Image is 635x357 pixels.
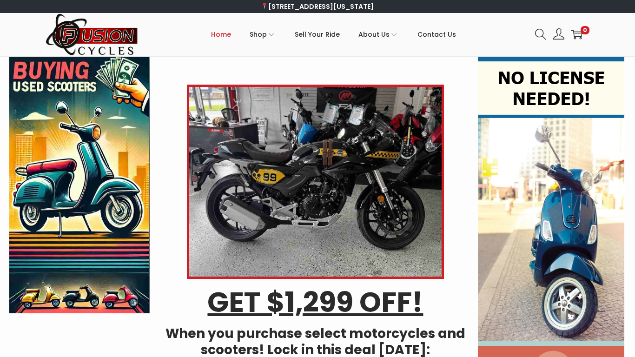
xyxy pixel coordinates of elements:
a: Sell Your Ride [295,13,340,55]
a: Shop [250,13,276,55]
a: Contact Us [417,13,456,55]
img: Woostify retina logo [46,13,139,56]
span: Home [211,23,231,46]
a: Home [211,13,231,55]
a: 0 [571,29,582,40]
u: GET $1,299 OFF! [207,283,423,322]
nav: Primary navigation [139,13,528,55]
a: About Us [358,13,399,55]
img: 📍 [261,3,268,9]
span: About Us [358,23,390,46]
span: Shop [250,23,267,46]
span: Contact Us [417,23,456,46]
span: Sell Your Ride [295,23,340,46]
a: [STREET_ADDRESS][US_STATE] [261,2,374,11]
